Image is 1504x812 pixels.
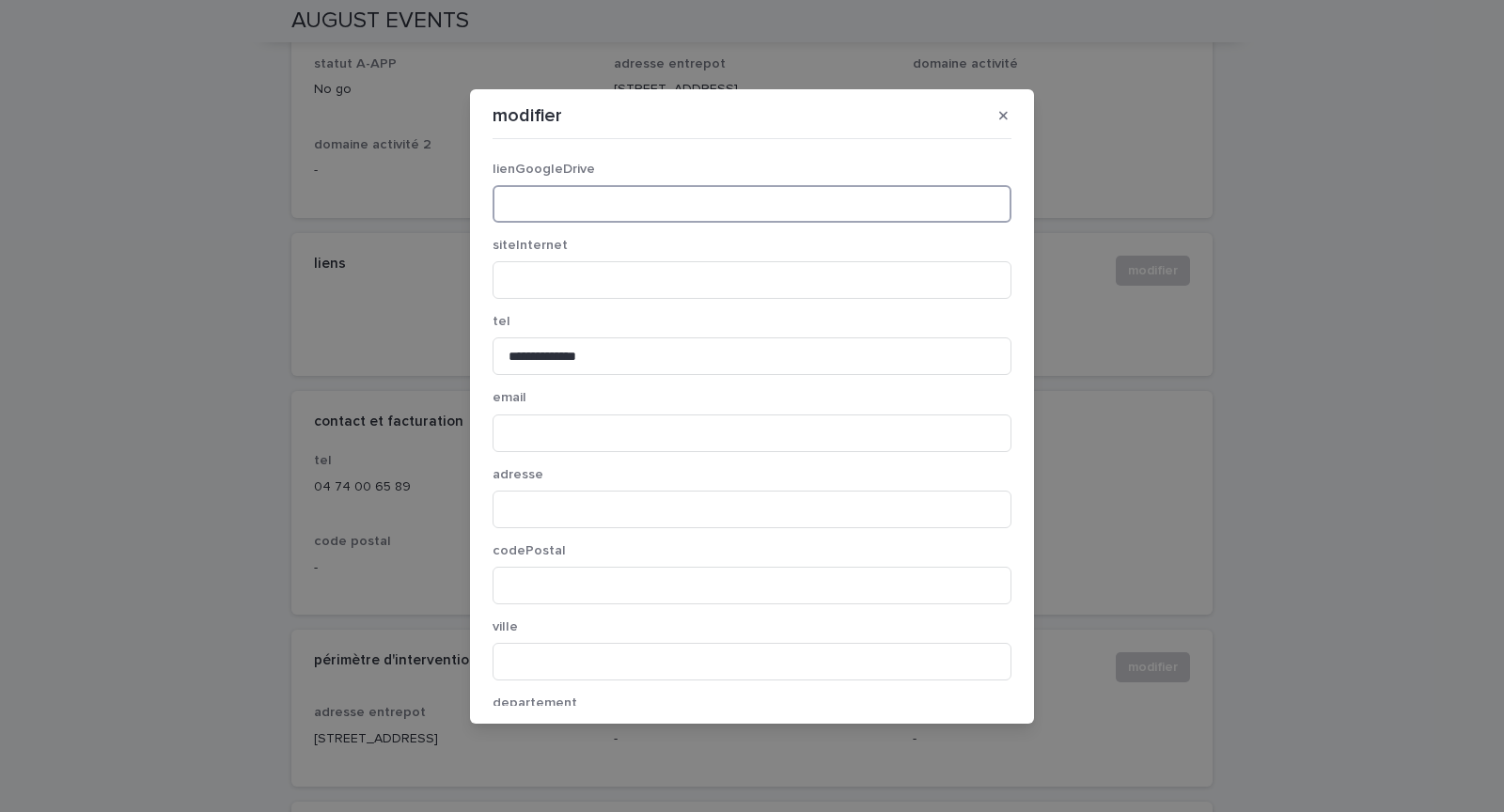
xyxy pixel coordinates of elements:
[493,696,577,710] span: departement
[493,315,510,328] span: tel
[493,391,526,404] span: email
[493,468,543,481] span: adresse
[493,104,562,127] p: modifier
[493,239,568,252] span: siteInternet
[493,163,595,176] span: lienGoogleDrive
[493,544,566,557] span: codePostal
[493,620,518,633] span: ville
